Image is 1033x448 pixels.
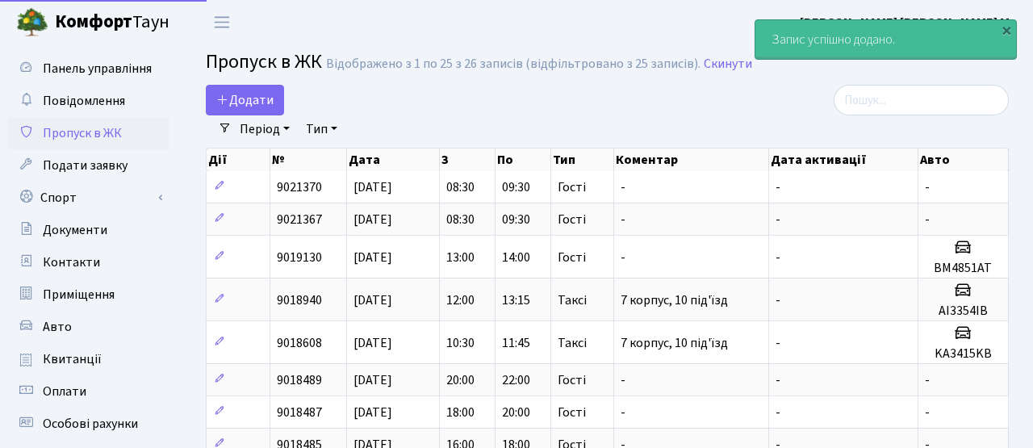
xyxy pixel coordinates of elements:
[496,149,551,171] th: По
[446,249,475,266] span: 13:00
[621,249,625,266] span: -
[502,178,530,196] span: 09:30
[998,22,1014,38] div: ×
[207,149,270,171] th: Дії
[8,214,169,246] a: Документи
[704,57,752,72] a: Скинути
[206,48,322,76] span: Пропуск в ЖК
[8,311,169,343] a: Авто
[755,20,1016,59] div: Запис успішно додано.
[43,350,102,368] span: Квитанції
[558,251,586,264] span: Гості
[326,57,701,72] div: Відображено з 1 по 25 з 26 записів (відфільтровано з 25 записів).
[502,211,530,228] span: 09:30
[8,117,169,149] a: Пропуск в ЖК
[558,181,586,194] span: Гості
[925,211,930,228] span: -
[43,221,107,239] span: Документи
[800,13,1014,32] a: [PERSON_NAME] [PERSON_NAME] М.
[347,149,440,171] th: Дата
[925,404,930,421] span: -
[353,334,392,352] span: [DATE]
[776,178,780,196] span: -
[614,149,770,171] th: Коментар
[353,178,392,196] span: [DATE]
[202,9,242,36] button: Переключити навігацію
[353,404,392,421] span: [DATE]
[621,404,625,421] span: -
[277,211,322,228] span: 9021367
[446,178,475,196] span: 08:30
[925,346,1002,362] h5: KA3415KB
[558,213,586,226] span: Гості
[55,9,132,35] b: Комфорт
[43,92,125,110] span: Повідомлення
[502,334,530,352] span: 11:45
[8,85,169,117] a: Повідомлення
[558,337,587,350] span: Таксі
[621,291,728,309] span: 7 корпус, 10 під'їзд
[834,85,1009,115] input: Пошук...
[8,375,169,408] a: Оплати
[769,149,918,171] th: Дата активації
[8,52,169,85] a: Панель управління
[8,182,169,214] a: Спорт
[776,404,780,421] span: -
[446,211,475,228] span: 08:30
[216,91,274,109] span: Додати
[8,408,169,440] a: Особові рахунки
[43,253,100,271] span: Контакти
[8,149,169,182] a: Подати заявку
[43,157,128,174] span: Подати заявку
[55,9,169,36] span: Таун
[502,371,530,389] span: 22:00
[270,149,347,171] th: №
[776,249,780,266] span: -
[446,404,475,421] span: 18:00
[43,383,86,400] span: Оплати
[502,404,530,421] span: 20:00
[8,246,169,278] a: Контакти
[353,211,392,228] span: [DATE]
[277,334,322,352] span: 9018608
[277,249,322,266] span: 9019130
[446,334,475,352] span: 10:30
[776,291,780,309] span: -
[8,278,169,311] a: Приміщення
[446,291,475,309] span: 12:00
[925,178,930,196] span: -
[43,318,72,336] span: Авто
[353,291,392,309] span: [DATE]
[8,343,169,375] a: Квитанції
[918,149,1009,171] th: Авто
[621,371,625,389] span: -
[16,6,48,39] img: logo.png
[299,115,344,143] a: Тип
[776,371,780,389] span: -
[621,178,625,196] span: -
[353,249,392,266] span: [DATE]
[800,14,1014,31] b: [PERSON_NAME] [PERSON_NAME] М.
[551,149,614,171] th: Тип
[440,149,496,171] th: З
[925,371,930,389] span: -
[206,85,284,115] a: Додати
[446,371,475,389] span: 20:00
[233,115,296,143] a: Період
[558,406,586,419] span: Гості
[558,294,587,307] span: Таксі
[776,334,780,352] span: -
[776,211,780,228] span: -
[502,291,530,309] span: 13:15
[621,211,625,228] span: -
[925,261,1002,276] h5: ВМ4851АТ
[621,334,728,352] span: 7 корпус, 10 під'їзд
[43,415,138,433] span: Особові рахунки
[43,60,152,77] span: Панель управління
[353,371,392,389] span: [DATE]
[558,374,586,387] span: Гості
[502,249,530,266] span: 14:00
[277,291,322,309] span: 9018940
[277,178,322,196] span: 9021370
[925,304,1002,319] h5: АІ3354ІВ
